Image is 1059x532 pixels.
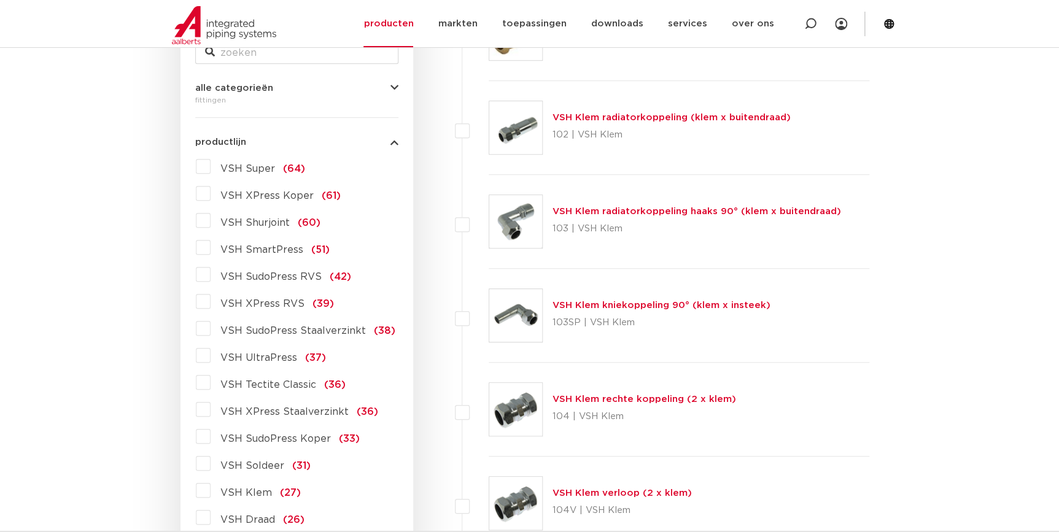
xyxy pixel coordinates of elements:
[220,461,284,471] span: VSH Soldeer
[489,101,542,154] img: Thumbnail for VSH Klem radiatorkoppeling (klem x buitendraad)
[195,137,398,147] button: productlijn
[220,326,366,336] span: VSH SudoPress Staalverzinkt
[553,301,770,310] a: VSH Klem kniekoppeling 90° (klem x insteek)
[553,488,692,498] a: VSH Klem verloop (2 x klem)
[220,245,303,255] span: VSH SmartPress
[220,272,322,282] span: VSH SudoPress RVS
[283,515,305,525] span: (26)
[324,380,346,390] span: (36)
[195,137,246,147] span: productlijn
[283,164,305,174] span: (64)
[220,191,314,201] span: VSH XPress Koper
[305,353,326,363] span: (37)
[489,195,542,248] img: Thumbnail for VSH Klem radiatorkoppeling haaks 90° (klem x buitendraad)
[489,383,542,436] img: Thumbnail for VSH Klem rechte koppeling (2 x klem)
[339,434,360,444] span: (33)
[220,515,275,525] span: VSH Draad
[553,395,736,404] a: VSH Klem rechte koppeling (2 x klem)
[298,218,320,228] span: (60)
[220,299,305,309] span: VSH XPress RVS
[553,219,841,239] p: 103 | VSH Klem
[553,113,791,122] a: VSH Klem radiatorkoppeling (klem x buitendraad)
[553,407,736,426] p: 104 | VSH Klem
[553,207,841,216] a: VSH Klem radiatorkoppeling haaks 90° (klem x buitendraad)
[553,313,770,333] p: 103SP | VSH Klem
[220,353,297,363] span: VSH UltraPress
[220,164,275,174] span: VSH Super
[195,83,398,93] button: alle categorieën
[357,407,378,417] span: (36)
[195,83,273,93] span: alle categorieën
[220,380,316,390] span: VSH Tectite Classic
[311,245,330,255] span: (51)
[195,93,398,107] div: fittingen
[553,125,791,145] p: 102 | VSH Klem
[312,299,334,309] span: (39)
[220,434,331,444] span: VSH SudoPress Koper
[195,42,398,64] input: zoeken
[489,289,542,342] img: Thumbnail for VSH Klem kniekoppeling 90° (klem x insteek)
[220,407,349,417] span: VSH XPress Staalverzinkt
[553,501,692,520] p: 104V | VSH Klem
[220,488,272,498] span: VSH Klem
[374,326,395,336] span: (38)
[330,272,351,282] span: (42)
[489,477,542,530] img: Thumbnail for VSH Klem verloop (2 x klem)
[280,488,301,498] span: (27)
[322,191,341,201] span: (61)
[220,218,290,228] span: VSH Shurjoint
[292,461,311,471] span: (31)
